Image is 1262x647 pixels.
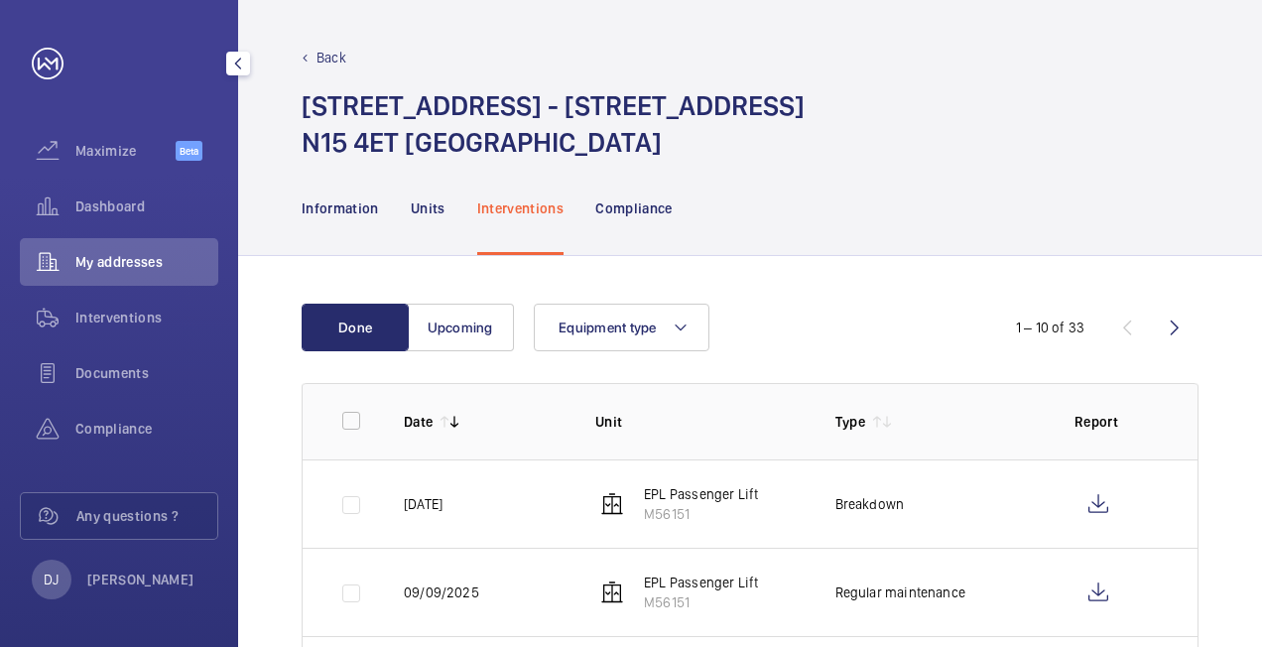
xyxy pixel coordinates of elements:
span: Equipment type [559,320,657,335]
span: Maximize [75,141,176,161]
span: Compliance [75,419,218,439]
span: Beta [176,141,202,161]
p: EPL Passenger Lift [644,484,758,504]
p: Interventions [477,198,565,218]
p: Information [302,198,379,218]
img: elevator.svg [600,492,624,516]
span: Any questions ? [76,506,217,526]
p: M56151 [644,504,758,524]
p: M56151 [644,592,758,612]
p: Unit [595,412,803,432]
p: Regular maintenance [835,582,965,602]
button: Done [302,304,409,351]
div: 1 – 10 of 33 [1016,318,1084,337]
p: Compliance [595,198,673,218]
button: Equipment type [534,304,709,351]
p: DJ [44,570,59,589]
span: My addresses [75,252,218,272]
button: Upcoming [407,304,514,351]
p: [DATE] [404,494,442,514]
h1: [STREET_ADDRESS] - [STREET_ADDRESS] N15 4ET [GEOGRAPHIC_DATA] [302,87,805,161]
p: Breakdown [835,494,905,514]
p: [PERSON_NAME] [87,570,194,589]
img: elevator.svg [600,581,624,604]
p: Type [835,412,865,432]
p: EPL Passenger Lift [644,573,758,592]
span: Documents [75,363,218,383]
p: Units [411,198,445,218]
p: Back [316,48,346,67]
span: Dashboard [75,196,218,216]
span: Interventions [75,308,218,327]
p: Report [1074,412,1158,432]
p: Date [404,412,433,432]
p: 09/09/2025 [404,582,479,602]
